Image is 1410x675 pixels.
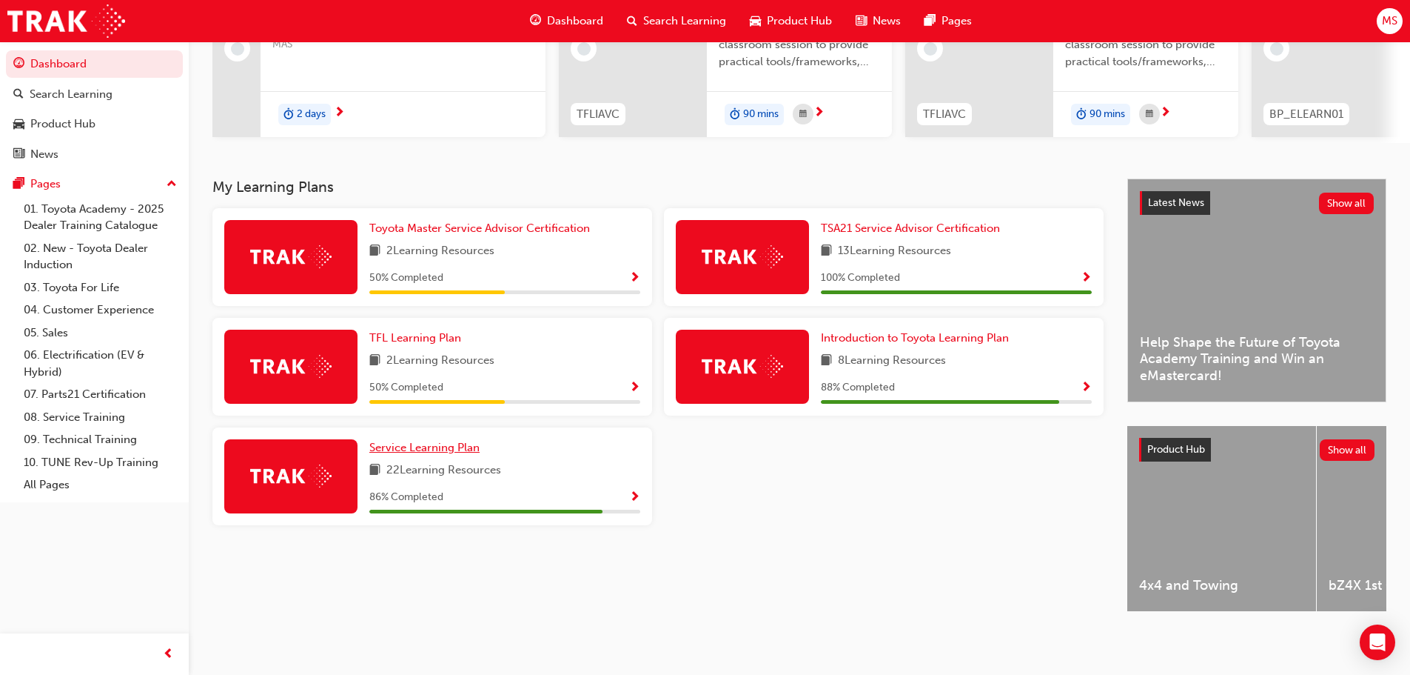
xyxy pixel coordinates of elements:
[369,220,596,237] a: Toyota Master Service Advisor Certification
[1140,334,1374,385] span: Help Shape the Future of Toyota Academy Training and Win an eMastercard!
[369,439,486,456] a: Service Learning Plan
[6,141,183,168] a: News
[1148,196,1204,209] span: Latest News
[1127,426,1316,611] a: 4x4 and Towing
[369,352,380,370] span: book-icon
[838,352,946,370] span: 8 Learning Resources
[1160,107,1171,120] span: next-icon
[6,170,183,198] button: Pages
[386,242,494,261] span: 2 Learning Resources
[18,276,183,299] a: 03. Toyota For Life
[1140,191,1374,215] a: Latest NewsShow all
[13,118,24,131] span: car-icon
[1146,105,1153,124] span: calendar-icon
[530,12,541,30] span: guage-icon
[272,36,534,53] span: MAS
[30,176,61,193] div: Pages
[369,242,380,261] span: book-icon
[518,6,615,36] a: guage-iconDashboard
[577,106,620,123] span: TFLIAVC
[13,58,24,71] span: guage-icon
[1319,193,1374,214] button: Show all
[6,47,183,170] button: DashboardSearch LearningProduct HubNews
[13,88,24,102] span: search-icon
[941,13,972,30] span: Pages
[813,107,825,120] span: next-icon
[1147,443,1205,456] span: Product Hub
[702,355,783,378] img: Trak
[6,110,183,138] a: Product Hub
[913,6,984,36] a: pages-iconPages
[1081,272,1092,285] span: Show Progress
[1270,42,1283,56] span: learningRecordVerb_NONE-icon
[1360,625,1395,660] div: Open Intercom Messenger
[821,220,1006,237] a: TSA21 Service Advisor Certification
[18,383,183,406] a: 07. Parts21 Certification
[18,198,183,237] a: 01. Toyota Academy - 2025 Dealer Training Catalogue
[924,12,936,30] span: pages-icon
[250,355,332,378] img: Trak
[856,12,867,30] span: news-icon
[1127,179,1386,402] a: Latest NewsShow allHelp Shape the Future of Toyota Academy Training and Win an eMastercard!
[18,451,183,474] a: 10. TUNE Rev-Up Training
[615,6,738,36] a: search-iconSearch Learning
[923,106,966,123] span: TFLIAVC
[13,148,24,162] span: news-icon
[821,270,900,287] span: 100 % Completed
[1081,382,1092,395] span: Show Progress
[821,242,832,261] span: book-icon
[838,242,951,261] span: 13 Learning Resources
[1065,20,1226,70] span: This is a 90 minute virtual classroom session to provide practical tools/frameworks, behaviours a...
[30,116,95,133] div: Product Hub
[18,473,183,496] a: All Pages
[334,107,345,120] span: next-icon
[1139,438,1374,462] a: Product HubShow all
[1081,269,1092,287] button: Show Progress
[547,13,603,30] span: Dashboard
[629,491,640,505] span: Show Progress
[18,344,183,383] a: 06. Electrification (EV & Hybrid)
[30,86,113,103] div: Search Learning
[1320,439,1375,461] button: Show all
[821,222,1000,235] span: TSA21 Service Advisor Certification
[13,178,24,191] span: pages-icon
[369,222,590,235] span: Toyota Master Service Advisor Certification
[844,6,913,36] a: news-iconNews
[30,146,58,163] div: News
[163,645,174,664] span: prev-icon
[1081,379,1092,397] button: Show Progress
[369,331,461,345] span: TFL Learning Plan
[738,6,844,36] a: car-iconProduct Hub
[821,330,1015,347] a: Introduction to Toyota Learning Plan
[386,352,494,370] span: 2 Learning Resources
[767,13,832,30] span: Product Hub
[297,106,326,123] span: 2 days
[1382,13,1397,30] span: MS
[702,245,783,268] img: Trak
[577,42,591,56] span: learningRecordVerb_NONE-icon
[821,331,1009,345] span: Introduction to Toyota Learning Plan
[629,272,640,285] span: Show Progress
[629,379,640,397] button: Show Progress
[6,50,183,78] a: Dashboard
[799,105,807,124] span: calendar-icon
[750,12,761,30] span: car-icon
[18,237,183,276] a: 02. New - Toyota Dealer Induction
[369,330,467,347] a: TFL Learning Plan
[250,465,332,488] img: Trak
[369,270,443,287] span: 50 % Completed
[7,4,125,38] img: Trak
[821,379,895,396] span: 88 % Completed
[627,12,637,30] span: search-icon
[212,179,1104,196] h3: My Learning Plans
[18,299,183,322] a: 04. Customer Experience
[18,428,183,451] a: 09. Technical Training
[821,352,832,370] span: book-icon
[629,269,640,287] button: Show Progress
[1076,105,1087,124] span: duration-icon
[643,13,726,30] span: Search Learning
[1269,106,1343,123] span: BP_ELEARN01
[924,42,937,56] span: learningRecordVerb_NONE-icon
